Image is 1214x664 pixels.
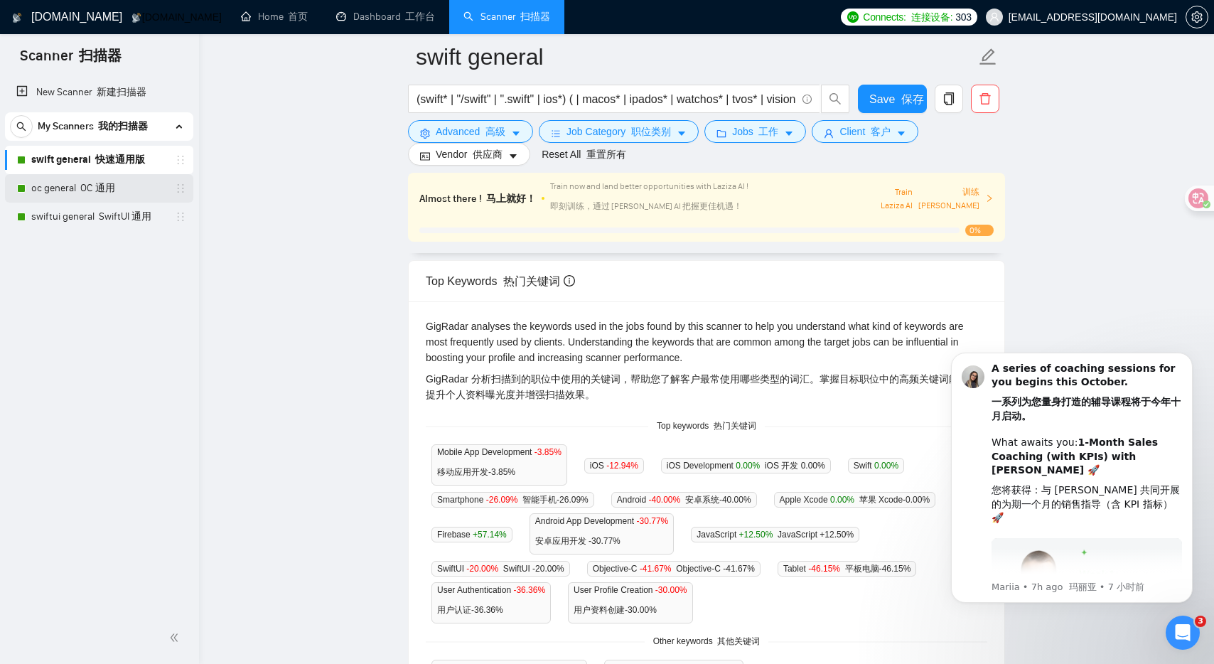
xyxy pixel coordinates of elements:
[716,128,726,139] span: folder
[128,11,222,23] font: [DOMAIN_NAME]
[649,495,681,505] span: -40.00 %
[691,527,859,542] span: JavaScript
[437,467,515,477] font: 移动应用开发-3.85%
[989,12,999,22] span: user
[778,561,916,577] span: Tablet
[863,9,952,25] span: Connects:
[611,492,757,508] span: Android
[911,11,952,23] font: 连接设备:
[784,128,794,139] span: caret-down
[486,495,518,505] span: -26.09 %
[131,6,141,29] img: logo
[839,124,891,139] span: Client
[431,444,567,486] span: Mobile App Development
[431,561,570,577] span: SwiftUI
[473,530,507,540] span: +57.14 %
[645,635,769,648] span: Other keywords
[965,225,994,236] span: 0%
[550,181,748,211] span: Train now and land better opportunities with Laziza AI !
[241,11,308,23] a: homeHome 首页
[848,458,904,473] span: Swift
[535,447,562,457] span: -3.85 %
[463,11,550,23] a: searchScanner 扫描器
[511,128,521,139] span: caret-down
[530,513,674,555] span: Android App Development
[568,582,692,623] span: User Profile Creation
[979,48,997,66] span: edit
[431,492,594,508] span: Smartphone
[416,39,976,75] input: Scanner name...
[426,373,979,400] font: GigRadar 分析扫描到的职位中使用的关键词，帮助您了解客户最常使用哪些类型的词汇。掌握目标职位中的高频关键词能有效提升个人资料曝光度并增强扫描效果。
[858,85,927,113] button: Save 保存
[169,631,183,645] span: double-left
[551,128,561,139] span: bars
[778,530,854,540] font: JavaScript +12.50%
[631,126,671,137] font: 职位类别
[98,120,148,132] font: 我的扫描器
[431,527,512,542] span: Firebase
[869,90,924,108] span: Save
[542,146,626,162] a: Reset All
[802,95,812,104] span: info-circle
[466,564,498,574] span: -20.00 %
[431,582,551,623] span: User Authentication
[5,112,193,231] li: My Scanners
[637,516,669,526] span: -30.77 %
[408,143,530,166] button: idcardVendor 供应商caret-down
[676,564,755,574] font: Objective-C -41.67%
[774,492,936,508] span: Apple Xcode
[550,201,742,211] font: 即刻训练，通过 [PERSON_NAME] AI 把握更佳机遇！
[648,419,765,433] span: Top keywords
[587,561,761,577] span: Objective-C
[874,186,994,213] button: Train Laziza AI 训练[PERSON_NAME]
[503,564,564,574] font: SwiftUI -20.00%
[661,458,831,473] span: iOS Development
[419,191,536,207] span: Almost there !
[918,187,979,210] font: 训练[PERSON_NAME]
[985,194,994,203] span: right
[1166,616,1200,650] iframe: Intercom live chat
[426,318,987,408] div: GigRadar analyses the keywords used in the jobs found by this scanner to help you understand what...
[535,536,621,546] font: 安卓应用开发 -30.77%
[822,92,849,105] span: search
[437,605,503,615] font: 用户认证-36.36%
[824,128,834,139] span: user
[420,151,430,161] span: idcard
[1186,6,1208,28] button: setting
[874,186,994,213] span: Train Laziza AI
[845,564,911,574] font: 平板电脑-46.15%
[586,149,626,160] font: 重置所有
[513,585,545,595] span: -36.36 %
[79,47,122,64] font: 扫描器
[420,128,430,139] span: setting
[714,421,756,431] font: 热门关键词
[12,6,22,29] img: logo
[955,9,971,25] span: 303
[717,636,760,646] font: 其他关键词
[38,112,148,141] span: My Scanners
[31,203,166,231] a: swiftui general SwiftUI 通用
[874,461,898,471] span: 0.00 %
[847,11,859,23] img: upwork-logo.png
[11,122,32,132] span: search
[31,146,166,174] a: swift general 快速通用版
[175,183,186,194] span: holder
[408,120,533,143] button: settingAdvanced 高级caret-down
[10,115,33,138] button: search
[1186,11,1208,23] span: setting
[486,193,536,205] font: 马上就好！
[677,128,687,139] span: caret-down
[871,126,891,137] font: 客户
[574,605,657,615] font: 用户资料创建-30.00%
[175,211,186,223] span: holder
[640,564,672,574] span: -41.67 %
[5,78,193,107] li: New Scanner
[436,146,503,162] span: Vendor
[821,85,849,113] button: search
[522,495,589,505] font: 智能手机-26.09%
